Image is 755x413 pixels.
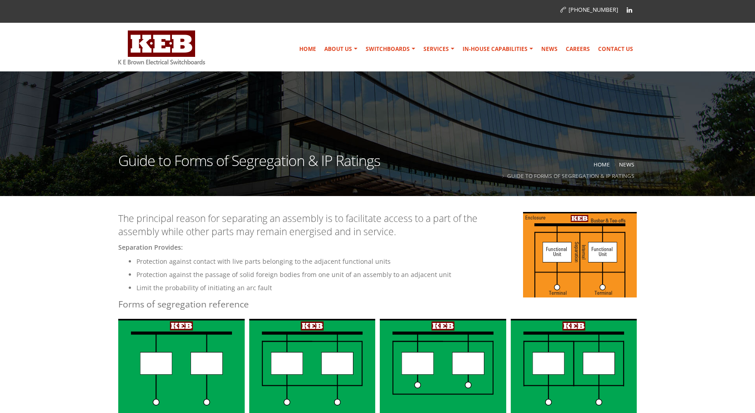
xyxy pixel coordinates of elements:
[118,243,637,252] h5: Separation provides:
[118,30,205,65] img: K E Brown Electrical Switchboards
[420,40,458,58] a: Services
[560,6,618,14] a: [PHONE_NUMBER]
[118,153,380,179] h1: Guide to Forms of Segregation & IP Ratings
[594,161,610,168] a: Home
[623,3,636,17] a: Linkedin
[594,40,637,58] a: Contact Us
[459,40,537,58] a: In-house Capabilities
[296,40,320,58] a: Home
[500,170,634,181] li: Guide to Forms of Segregation & IP Ratings
[619,161,634,168] a: News
[321,40,361,58] a: About Us
[118,212,637,239] p: The principal reason for separating an assembly is to facilitate access to a part of the assembly...
[362,40,419,58] a: Switchboards
[136,269,637,280] li: Protection against the passage of solid foreign bodies from one unit of an assembly to an adjacen...
[562,40,594,58] a: Careers
[118,298,637,310] h4: Forms of segregation reference
[136,256,637,267] li: Protection against contact with live parts belonging to the adjacent functional units
[136,282,637,293] li: Limit the probability of initiating an arc fault
[538,40,561,58] a: News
